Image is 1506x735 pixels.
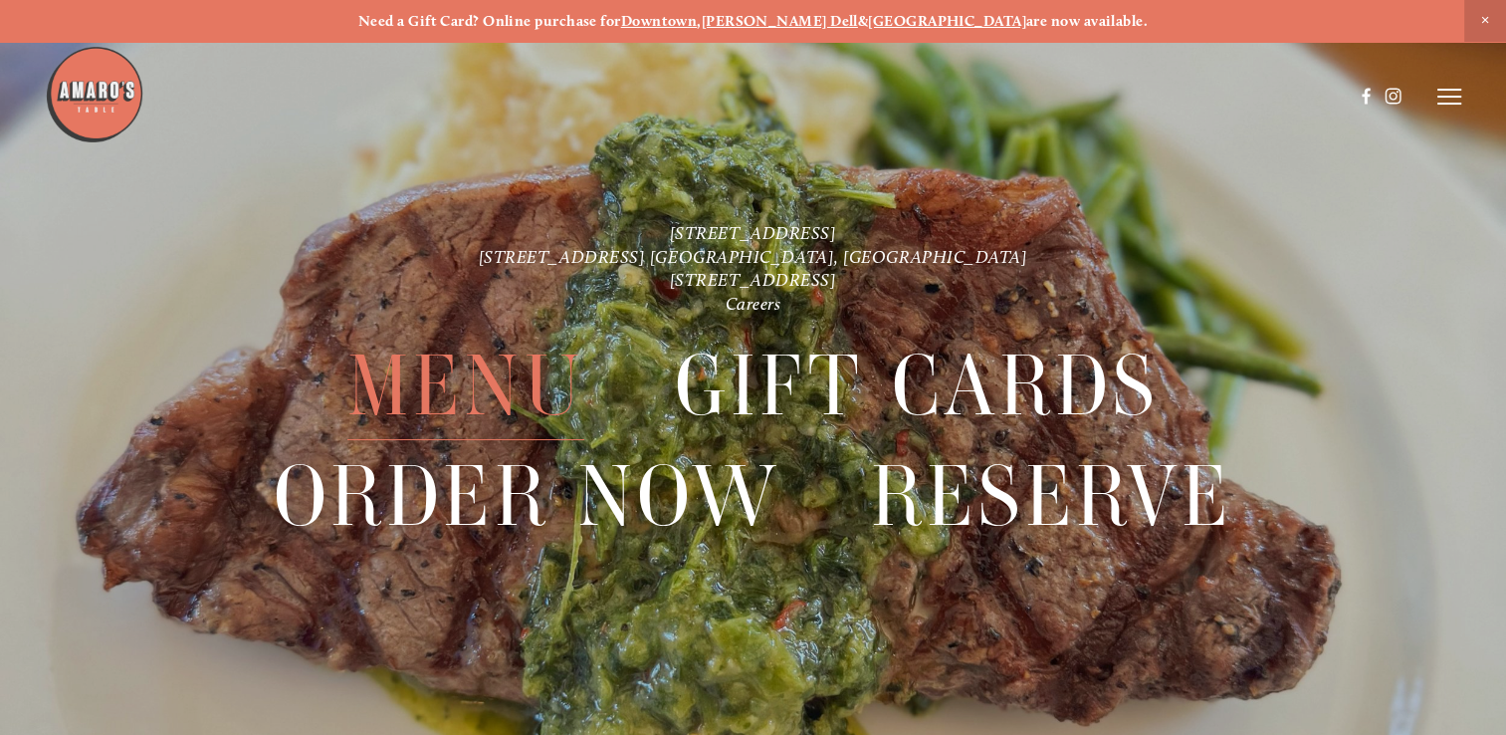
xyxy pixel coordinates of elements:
[274,442,780,551] span: Order Now
[675,332,1160,439] a: Gift Cards
[675,332,1160,440] span: Gift Cards
[726,293,781,315] a: Careers
[358,12,621,30] strong: Need a Gift Card? Online purchase for
[347,332,584,440] span: Menu
[1026,12,1148,30] strong: are now available.
[670,222,837,244] a: [STREET_ADDRESS]
[479,246,1028,268] a: [STREET_ADDRESS] [GEOGRAPHIC_DATA], [GEOGRAPHIC_DATA]
[697,12,701,30] strong: ,
[871,442,1233,550] a: Reserve
[702,12,858,30] a: [PERSON_NAME] Dell
[621,12,698,30] a: Downtown
[871,442,1233,551] span: Reserve
[347,332,584,439] a: Menu
[45,45,144,144] img: Amaro's Table
[670,269,837,291] a: [STREET_ADDRESS]
[858,12,868,30] strong: &
[274,442,780,550] a: Order Now
[868,12,1026,30] a: [GEOGRAPHIC_DATA]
